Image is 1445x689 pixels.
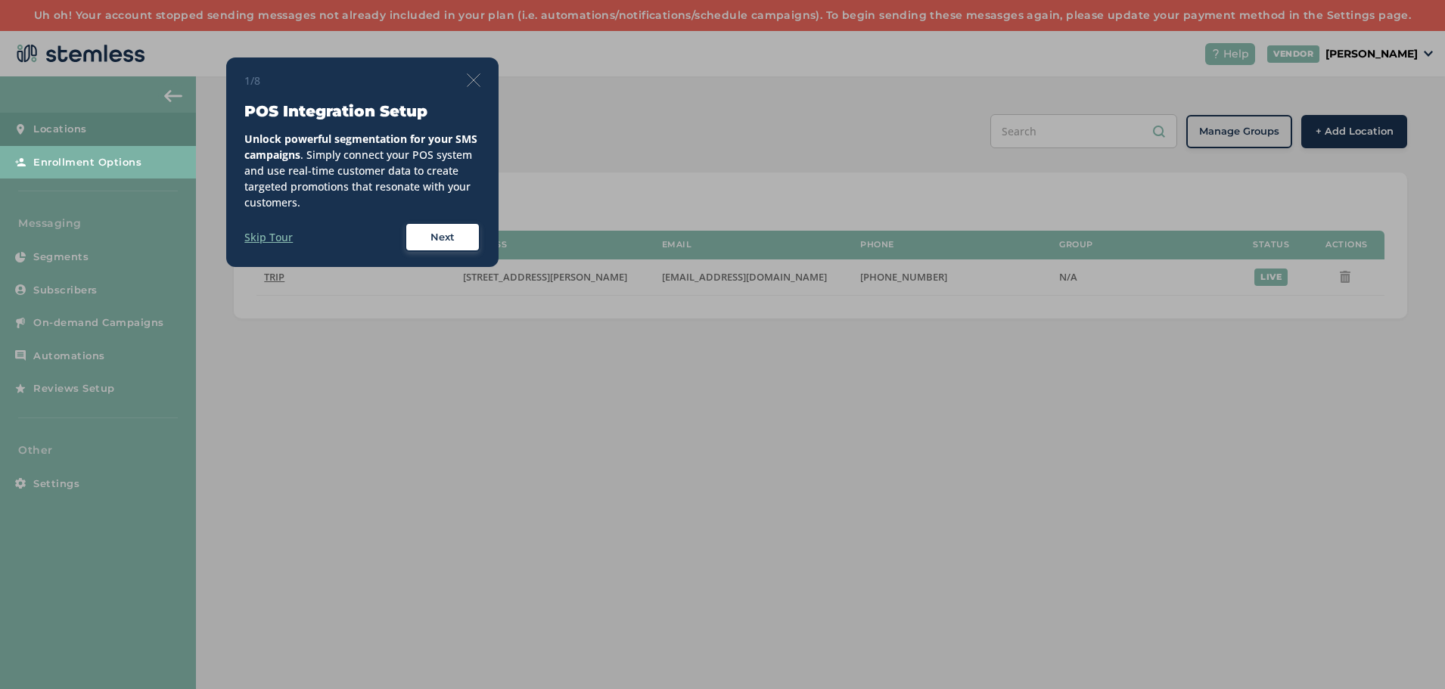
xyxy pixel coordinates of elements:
[467,73,480,87] img: icon-close-thin-accent-606ae9a3.svg
[244,73,260,88] span: 1/8
[244,101,480,122] h3: POS Integration Setup
[244,131,480,210] div: . Simply connect your POS system and use real-time customer data to create targeted promotions th...
[33,155,141,170] span: Enrollment Options
[405,222,480,253] button: Next
[1369,616,1445,689] iframe: Chat Widget
[430,230,455,245] span: Next
[244,229,293,245] label: Skip Tour
[244,132,477,162] strong: Unlock powerful segmentation for your SMS campaigns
